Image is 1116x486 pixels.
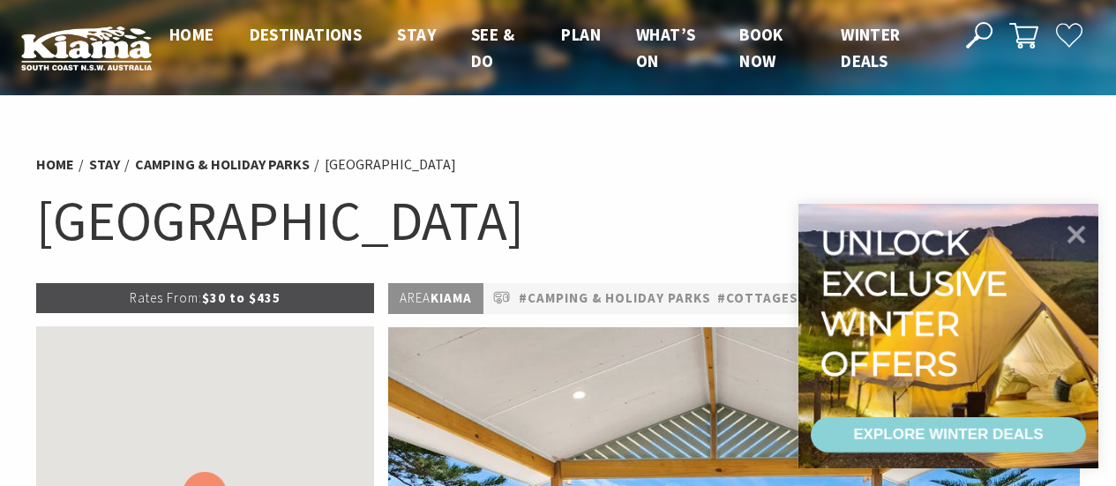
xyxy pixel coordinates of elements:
p: Kiama [388,283,483,314]
span: Winter Deals [841,24,900,71]
span: Home [169,24,214,45]
a: EXPLORE WINTER DEALS [811,417,1086,452]
p: $30 to $435 [36,283,375,313]
a: Home [36,155,74,174]
span: What’s On [636,24,695,71]
a: Stay [89,155,120,174]
span: Plan [561,24,601,45]
span: Area [400,289,431,306]
a: #Cottages [717,288,798,310]
nav: Main Menu [152,21,946,75]
h1: [GEOGRAPHIC_DATA] [36,185,1081,257]
span: Rates From: [130,289,202,306]
div: Unlock exclusive winter offers [820,223,1015,384]
div: EXPLORE WINTER DEALS [853,417,1043,452]
span: Stay [397,24,436,45]
img: Kiama Logo [21,26,152,71]
span: Book now [739,24,783,71]
span: See & Do [471,24,514,71]
li: [GEOGRAPHIC_DATA] [325,153,456,176]
span: Destinations [250,24,363,45]
a: #Camping & Holiday Parks [519,288,711,310]
a: Camping & Holiday Parks [135,155,310,174]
